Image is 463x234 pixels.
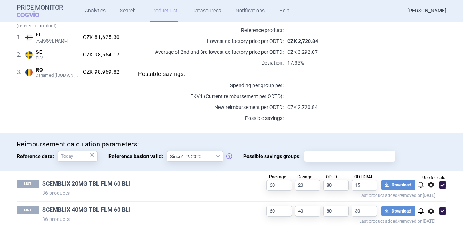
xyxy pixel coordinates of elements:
h1: SCEMBLIX 40MG TBL FLM 60 BLI [42,206,244,215]
p: 17.35% [284,59,446,66]
p: Last product added/removed on [244,191,435,198]
span: TLV [36,56,80,61]
p: Average of 2nd and 3rd lowest ex-factory price per ODTD: [138,48,284,56]
a: SCEMBLIX 20MG TBL FLM 60 BLI [42,180,131,188]
span: Package [269,174,286,179]
img: Finland [25,34,33,41]
strong: CZK 2,720.84 [287,38,318,44]
h5: Possible savings: [138,70,446,78]
input: Possible savings groups: [307,152,393,161]
a: Price MonitorCOGVIO [17,4,63,18]
p: Last product added/removed on [244,217,435,224]
span: Reference basket valid: [108,151,167,162]
span: [PERSON_NAME] [36,38,80,43]
h1: SCEMBLIX 20MG TBL FLM 60 BLI [42,180,244,189]
span: Dosage [297,174,312,179]
div: CZK 98,969.82 [80,69,120,76]
span: Canamed ([DOMAIN_NAME] - Canamed Annex 1) [36,73,80,78]
span: (reference product) [17,23,120,29]
div: CZK 98,554.17 [80,52,120,58]
span: SE [36,49,80,56]
span: 2 . [17,51,25,59]
span: COGVIO [17,11,50,17]
span: ODTD [326,174,337,179]
p: CZK 3,292.07 [284,48,446,56]
div: CZK 81,625.30 [80,34,120,41]
p: LIST [17,206,39,214]
span: 3 . [17,68,25,77]
strong: Price Monitor [17,4,63,11]
button: Download [381,180,415,190]
span: ODTDBAL [354,174,373,179]
h4: Reimbursement calculation parameters: [17,140,446,149]
span: FI [36,32,80,38]
span: RO [36,67,80,73]
strong: [DATE] [423,193,435,198]
p: Possible savings: [138,114,284,122]
a: SCEMBLIX 40MG TBL FLM 60 BLI [42,206,131,214]
p: 36 products [42,215,244,223]
p: Lowest ex-factory price per ODTD: [138,37,284,45]
span: Use for calc. [422,175,446,180]
p: CZK 2,720.84 [284,104,446,111]
select: Reference basket valid: [167,151,223,162]
span: 1 . [17,33,25,42]
span: Reference date: [17,151,58,162]
p: 36 products [42,189,244,197]
strong: [DATE] [423,219,435,224]
button: Download [381,206,415,216]
img: Romania [25,69,33,76]
div: × [90,151,94,159]
p: Deviation: [138,59,284,66]
p: Reference product: [138,27,284,34]
p: Spending per group per : [138,82,284,89]
p: New reimbursement per ODTD: [138,104,284,111]
p: EKV1 (Current reimbursement per ODTD): [138,93,284,100]
p: LIST [17,180,39,188]
span: Possible savings groups: [243,151,304,162]
input: Reference date:× [58,151,98,162]
img: Sweden [25,51,33,58]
